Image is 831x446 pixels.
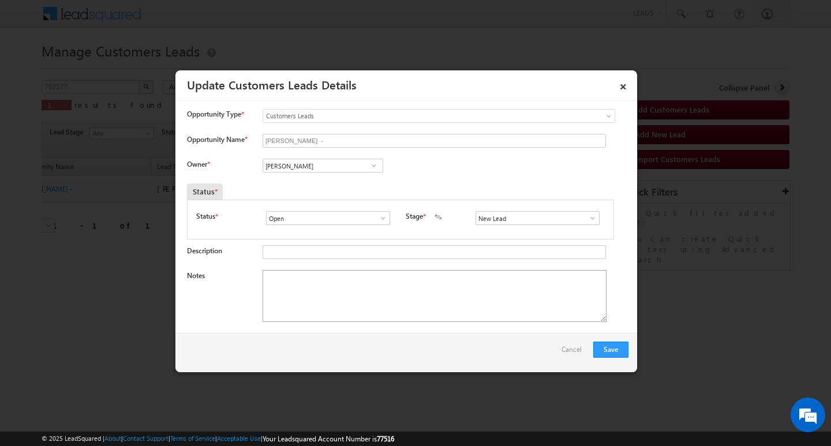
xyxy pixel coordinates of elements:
span: © 2025 LeadSquared | | | | | [42,433,394,444]
label: Opportunity Name [187,135,247,144]
textarea: Type your message and hit 'Enter' [15,107,211,346]
span: Your Leadsquared Account Number is [263,434,394,443]
span: Customers Leads [263,111,568,121]
label: Notes [187,271,205,280]
div: Chat with us now [60,61,194,76]
label: Description [187,246,222,255]
span: 77516 [377,434,394,443]
em: Start Chat [157,355,209,371]
img: d_60004797649_company_0_60004797649 [20,61,48,76]
label: Owner [187,160,209,168]
a: About [104,434,121,442]
button: Save [593,342,628,358]
div: Status [187,183,223,200]
label: Status [196,211,215,222]
a: Cancel [562,342,587,363]
a: Customers Leads [263,109,615,123]
a: Show All Items [366,160,381,171]
div: Minimize live chat window [189,6,217,33]
input: Type to Search [476,211,600,225]
a: Contact Support [123,434,169,442]
input: Type to Search [266,211,390,225]
a: Show All Items [373,212,387,224]
a: Terms of Service [170,434,215,442]
input: Type to Search [263,159,383,173]
span: Opportunity Type [187,109,241,119]
a: Update Customers Leads Details [187,76,357,92]
a: × [613,74,633,95]
label: Stage [406,211,423,222]
a: Acceptable Use [217,434,261,442]
a: Show All Items [582,212,597,224]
